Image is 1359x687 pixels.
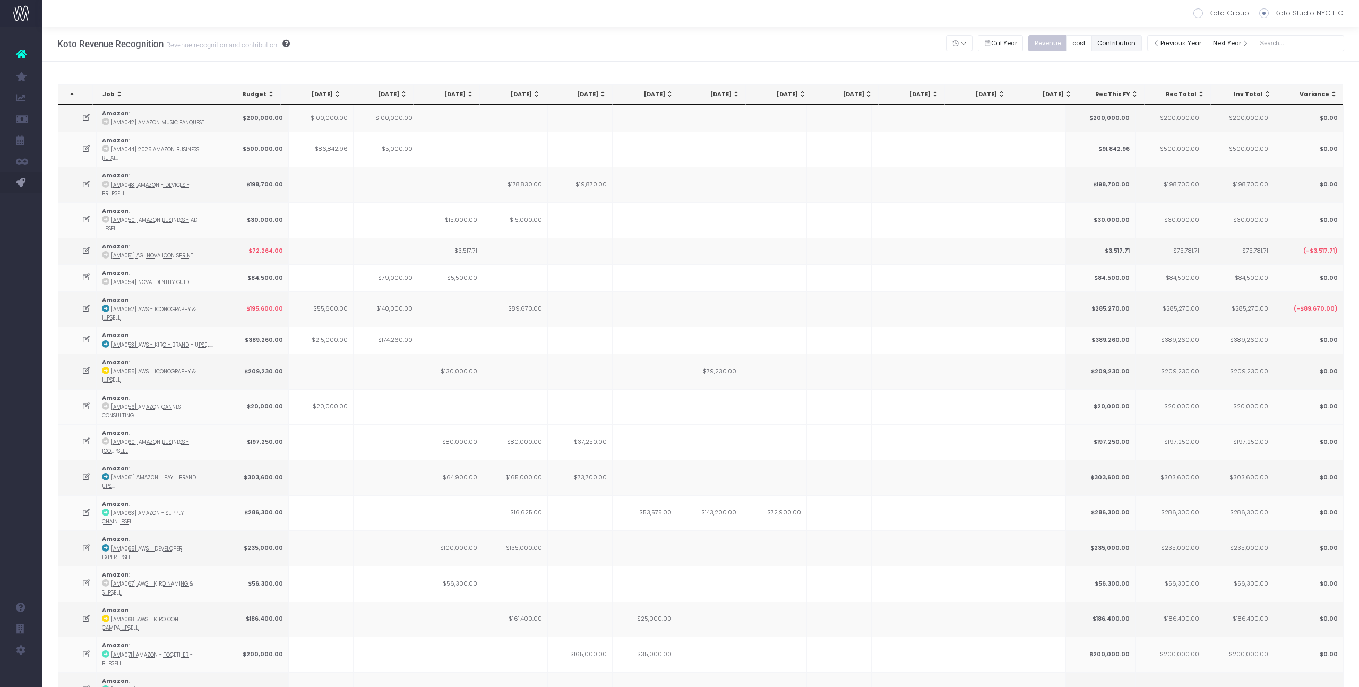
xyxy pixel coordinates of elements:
td: $56,300.00 [1066,566,1136,602]
td: $20,000.00 [219,389,289,425]
abbr: [AMA042] Amazon Music FanQuest [111,119,204,126]
td: : [97,291,219,327]
td: $72,264.00 [219,238,289,264]
abbr: [AMA051] AGI Nova Icon Sprint [111,252,193,259]
abbr: [AMA050] Amazon Business - Ad Hoc Support - Brand - Upsell [102,217,197,232]
td: $89,670.00 [483,291,548,327]
td: $15,000.00 [483,202,548,238]
th: Feb 26: activate to sort column ascending [945,84,1011,105]
td: $55,600.00 [289,291,354,327]
td: $56,300.00 [219,566,289,602]
td: $0.00 [1274,637,1344,672]
td: $235,000.00 [1066,530,1136,566]
th: Aug 25: activate to sort column ascending [546,84,613,105]
td: $25,000.00 [613,602,677,637]
td: $0.00 [1274,327,1344,353]
th: Jul 25: activate to sort column ascending [480,84,546,105]
td: $0.00 [1274,460,1344,495]
span: (-$3,517.71) [1303,247,1338,255]
td: $37,250.00 [548,424,613,460]
td: $0.00 [1274,495,1344,531]
td: $84,500.00 [1205,264,1275,291]
td: : [97,105,219,131]
div: Inv Total [1220,90,1271,99]
td: $303,600.00 [219,460,289,495]
th: Nov 25: activate to sort column ascending [746,84,812,105]
button: Next Year [1207,35,1254,51]
th: Jun 25: activate to sort column ascending [414,84,480,105]
td: $3,517.71 [1066,238,1136,264]
div: [DATE] [290,90,341,99]
button: cost [1066,35,1092,51]
td: $389,260.00 [1205,327,1275,353]
td: $198,700.00 [1066,167,1136,202]
td: $79,000.00 [354,264,418,291]
td: $286,300.00 [1205,495,1275,531]
td: : [97,167,219,202]
td: : [97,202,219,238]
td: : [97,495,219,531]
strong: Amazon [102,331,129,339]
td: $200,000.00 [1066,105,1136,131]
label: Koto Group [1193,8,1249,19]
td: $100,000.00 [354,105,418,131]
td: $0.00 [1274,424,1344,460]
td: $165,000.00 [483,460,548,495]
td: : [97,602,219,637]
strong: Amazon [102,358,129,366]
abbr: [AMA055] AWS - Iconography & Illustration Phase 2 - Brand - Upsell [102,368,196,383]
td: $73,700.00 [548,460,613,495]
td: $200,000.00 [219,637,289,672]
td: $75,781.71 [1136,238,1205,264]
th: : activate to sort column descending [58,84,93,105]
td: $303,600.00 [1205,460,1275,495]
th: Apr 25: activate to sort column ascending [281,84,347,105]
div: Budget [224,90,275,99]
div: Job [102,90,209,99]
th: Oct 25: activate to sort column ascending [679,84,746,105]
td: $72,900.00 [742,495,807,531]
th: Sep 25: activate to sort column ascending [613,84,679,105]
abbr: [AMA061] Amazon - Pay - Brand - Upsell [102,474,200,490]
strong: Amazon [102,394,129,402]
td: $20,000.00 [1066,389,1136,425]
td: $200,000.00 [1205,637,1275,672]
td: $30,000.00 [1066,202,1136,238]
td: $79,230.00 [677,354,742,389]
td: $0.00 [1274,167,1344,202]
th: Mar 26: activate to sort column ascending [1011,84,1078,105]
td: $3,517.71 [418,238,483,264]
div: [DATE] [489,90,540,99]
td: $5,500.00 [418,264,483,291]
td: $197,250.00 [1066,424,1136,460]
td: $75,781.71 [1205,238,1275,264]
td: : [97,460,219,495]
div: Variance [1287,90,1338,99]
td: $84,500.00 [219,264,289,291]
td: $140,000.00 [354,291,418,327]
div: [DATE] [423,90,474,99]
td: $80,000.00 [418,424,483,460]
td: $200,000.00 [219,105,289,131]
abbr: [AMA048] Amazon - Devices - Brand - Upsell [102,182,190,197]
th: Dec 25: activate to sort column ascending [812,84,879,105]
span: (-$89,670.00) [1294,305,1338,313]
td: $235,000.00 [1205,530,1275,566]
strong: Amazon [102,429,129,437]
td: $285,270.00 [1066,291,1136,327]
strong: Amazon [102,136,129,144]
td: $200,000.00 [1136,105,1205,131]
abbr: [AMA068] AWS - Kiro OOH Campaign - Campaign - Upsell [102,616,178,631]
div: Small button group [1028,32,1147,54]
td: : [97,637,219,672]
td: $197,250.00 [1205,424,1275,460]
td: $84,500.00 [1136,264,1205,291]
div: [DATE] [556,90,607,99]
td: $285,270.00 [1136,291,1205,327]
td: $174,260.00 [354,327,418,353]
th: Inv Total: activate to sort column ascending [1211,84,1277,105]
abbr: [AMA060] Amazon Business - Iconography - Brand - Upsell [102,439,189,454]
td: : [97,132,219,167]
td: $215,000.00 [289,327,354,353]
td: $389,260.00 [1136,327,1205,353]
